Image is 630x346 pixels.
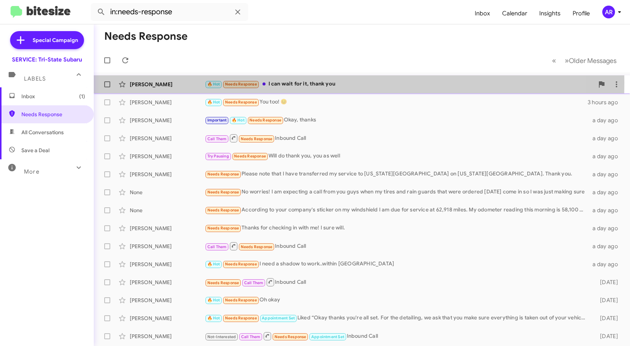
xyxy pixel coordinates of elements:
nav: Page navigation example [548,53,621,68]
div: [PERSON_NAME] [130,171,205,178]
div: a day ago [589,189,624,196]
a: Inbox [469,3,496,24]
span: 🔥 Hot [207,100,220,105]
div: Oh okay [205,296,589,304]
span: Needs Response [207,172,239,177]
div: a day ago [589,153,624,160]
span: Needs Response [207,280,239,285]
div: [PERSON_NAME] [130,81,205,88]
span: 🔥 Hot [207,316,220,321]
div: [PERSON_NAME] [130,315,205,322]
span: Needs Response [225,100,257,105]
div: Inbound Call [205,241,589,251]
div: Will do thank you, you as well [205,152,589,160]
span: Needs Response [21,111,85,118]
span: Call Them [241,334,261,339]
span: Needs Response [241,244,273,249]
div: [PERSON_NAME] [130,333,205,340]
span: Call Them [207,244,227,249]
span: Needs Response [274,334,306,339]
div: None [130,189,205,196]
button: AR [596,6,622,18]
div: Inbound Call [205,277,589,287]
div: Inbound Call [205,331,589,341]
span: Try Pausing [207,154,229,159]
span: Important [207,118,227,123]
span: 🔥 Hot [207,82,220,87]
div: AR [602,6,615,18]
span: More [24,168,39,175]
span: 🔥 Hot [207,298,220,303]
div: No worries! I am expecting a call from you guys when my tires and rain guards that were ordered [... [205,188,589,196]
div: [PERSON_NAME] [130,225,205,232]
div: [PERSON_NAME] [130,243,205,250]
span: (1) [79,93,85,100]
div: [DATE] [589,297,624,304]
input: Search [91,3,248,21]
span: Save a Deal [21,147,49,154]
span: Needs Response [225,316,257,321]
span: Needs Response [241,136,273,141]
span: Needs Response [207,226,239,231]
div: SERVICE: Tri-State Subaru [12,56,82,63]
span: Appointment Set [311,334,344,339]
div: [PERSON_NAME] [130,261,205,268]
div: I need a shadow to work..within [GEOGRAPHIC_DATA] [205,260,589,268]
div: a day ago [589,117,624,124]
a: Calendar [496,3,533,24]
button: Next [560,53,621,68]
div: [PERSON_NAME] [130,153,205,160]
a: Insights [533,3,567,24]
span: Special Campaign [33,36,78,44]
h1: Needs Response [104,30,187,42]
div: None [130,207,205,214]
a: Profile [567,3,596,24]
span: Labels [24,75,46,82]
button: Previous [547,53,561,68]
div: Please note that I have transferred my service to [US_STATE][GEOGRAPHIC_DATA] on [US_STATE][GEOGR... [205,170,589,178]
a: Special Campaign [10,31,84,49]
div: I can wait for it, thank you [205,80,594,88]
div: [PERSON_NAME] [130,297,205,304]
div: You too! 😊 [205,98,588,106]
div: According to your company's sticker on my windshield I am due for service at 62,918 miles. My odo... [205,206,589,214]
span: Older Messages [569,57,616,65]
span: Call Them [207,136,227,141]
div: [DATE] [589,279,624,286]
div: a day ago [589,261,624,268]
span: Not-Interested [207,334,236,339]
span: Inbox [21,93,85,100]
span: Appointment Set [262,316,295,321]
div: a day ago [589,243,624,250]
div: [DATE] [589,333,624,340]
span: Needs Response [225,82,257,87]
div: Thanks for checking in with me! I sure will. [205,224,589,232]
span: Needs Response [207,190,239,195]
div: [PERSON_NAME] [130,99,205,106]
span: Needs Response [225,298,257,303]
div: [PERSON_NAME] [130,117,205,124]
span: All Conversations [21,129,64,136]
span: » [565,56,569,65]
span: Call Them [244,280,264,285]
span: Needs Response [225,262,257,267]
div: a day ago [589,135,624,142]
div: Okay, thanks [205,116,589,124]
span: « [552,56,556,65]
span: Needs Response [249,118,281,123]
span: Needs Response [234,154,266,159]
div: [PERSON_NAME] [130,135,205,142]
span: 🔥 Hot [207,262,220,267]
div: Liked “Okay thanks you're all set. For the detailing, we ask that you make sure everything is tak... [205,314,589,322]
div: [DATE] [589,315,624,322]
div: a day ago [589,171,624,178]
span: Needs Response [207,208,239,213]
div: a day ago [589,207,624,214]
div: Inbound Call [205,133,589,143]
div: 3 hours ago [588,99,624,106]
span: 🔥 Hot [232,118,244,123]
